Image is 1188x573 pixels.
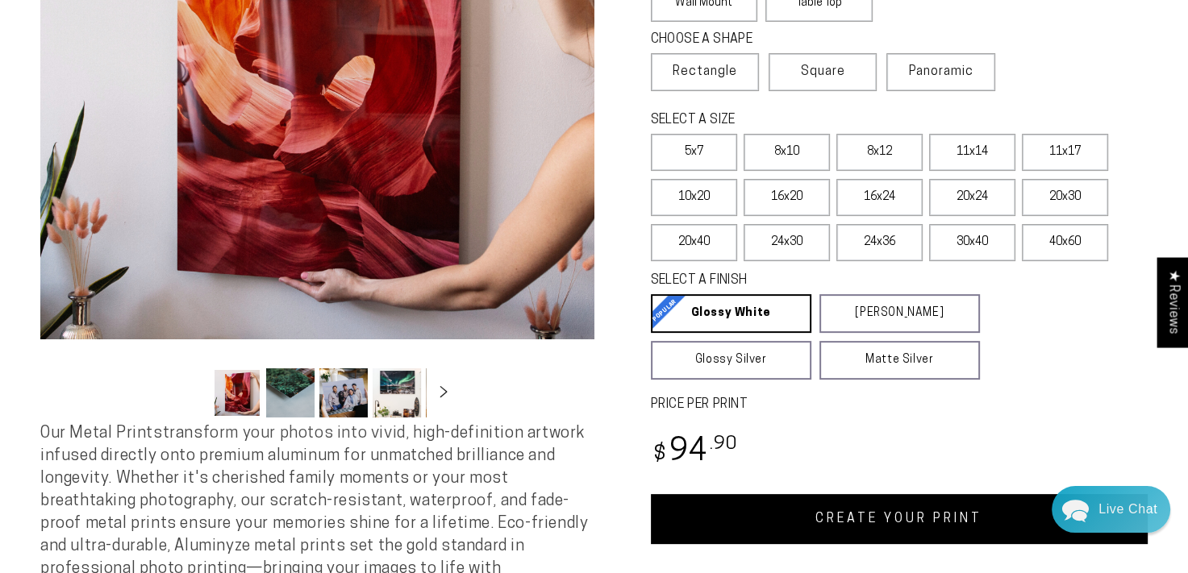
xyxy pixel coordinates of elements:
label: PRICE PER PRINT [651,396,1148,414]
legend: CHOOSE A SHAPE [651,31,861,49]
button: Load image 2 in gallery view [266,368,315,417]
span: Re:amaze [173,396,218,410]
label: 11x17 [1022,134,1108,171]
span: $ [653,444,667,466]
a: Glossy White [651,294,811,333]
label: 16x20 [744,179,830,216]
label: 30x40 [929,224,1015,261]
button: Load image 4 in gallery view [373,368,421,417]
label: 10x20 [651,179,737,216]
label: 16x24 [836,179,923,216]
img: John [185,24,227,66]
a: Send a Message [109,424,235,450]
label: 20x30 [1022,179,1108,216]
label: 24x30 [744,224,830,261]
img: Helga [151,24,193,66]
label: 5x7 [651,134,737,171]
img: Marie J [117,24,159,66]
a: [PERSON_NAME] [819,294,980,333]
span: Panoramic [909,65,973,78]
button: Slide left [173,376,208,411]
div: Click to open Judge.me floating reviews tab [1157,257,1188,347]
span: Square [801,62,845,81]
label: 8x12 [836,134,923,171]
label: 40x60 [1022,224,1108,261]
a: Matte Silver [819,341,980,380]
label: 20x40 [651,224,737,261]
label: 8x10 [744,134,830,171]
span: Rectangle [673,62,737,81]
button: Slide right [426,376,461,411]
button: Load image 1 in gallery view [213,368,261,417]
span: We run on [123,399,218,409]
legend: SELECT A FINISH [651,272,943,290]
div: Contact Us Directly [1098,486,1157,533]
sup: .90 [709,435,738,454]
button: Load image 3 in gallery view [319,368,368,417]
label: 11x14 [929,134,1015,171]
label: 20x24 [929,179,1015,216]
div: We usually reply in a few hours. [23,75,319,89]
a: CREATE YOUR PRINT [651,494,1148,544]
legend: SELECT A SIZE [651,111,943,130]
div: Chat widget toggle [1052,486,1170,533]
bdi: 94 [651,437,739,468]
a: Glossy Silver [651,341,811,380]
label: 24x36 [836,224,923,261]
